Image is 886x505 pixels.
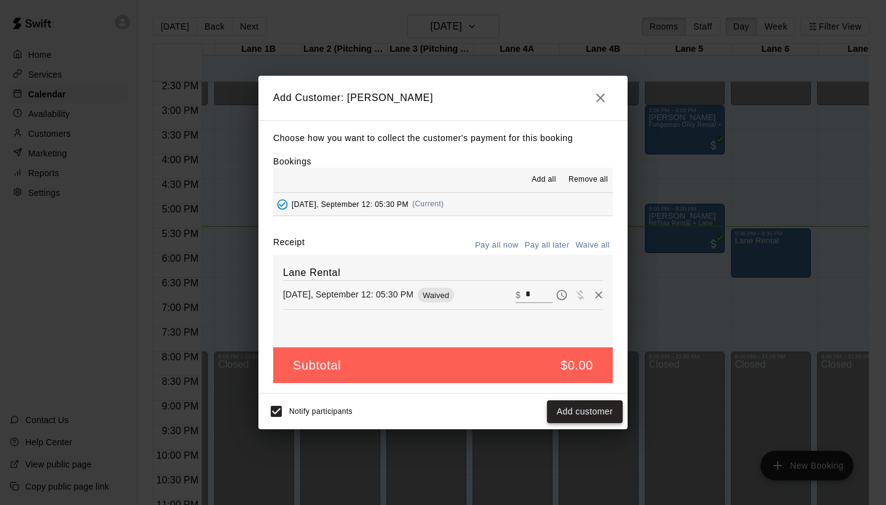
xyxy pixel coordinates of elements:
[472,236,522,255] button: Pay all now
[283,288,413,301] p: [DATE], September 12: 05:30 PM
[289,408,353,416] span: Notify participants
[293,357,341,374] h5: Subtotal
[589,286,608,304] button: Remove
[273,236,305,255] label: Receipt
[571,289,589,299] span: Waive payment
[532,174,556,186] span: Add all
[412,200,444,208] span: (Current)
[258,76,628,120] h2: Add Customer: [PERSON_NAME]
[547,400,623,423] button: Add customer
[273,156,311,166] label: Bookings
[273,193,613,216] button: Added - Collect Payment[DATE], September 12: 05:30 PM(Current)
[522,236,573,255] button: Pay all later
[516,289,521,301] p: $
[273,195,292,214] button: Added - Collect Payment
[553,289,571,299] span: Pay later
[292,200,409,208] span: [DATE], September 12: 05:30 PM
[561,357,593,374] h5: $0.00
[524,170,564,190] button: Add all
[564,170,613,190] button: Remove all
[569,174,608,186] span: Remove all
[572,236,613,255] button: Waive all
[418,291,454,300] span: Waived
[283,265,603,281] h6: Lane Rental
[273,131,613,146] p: Choose how you want to collect the customer's payment for this booking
